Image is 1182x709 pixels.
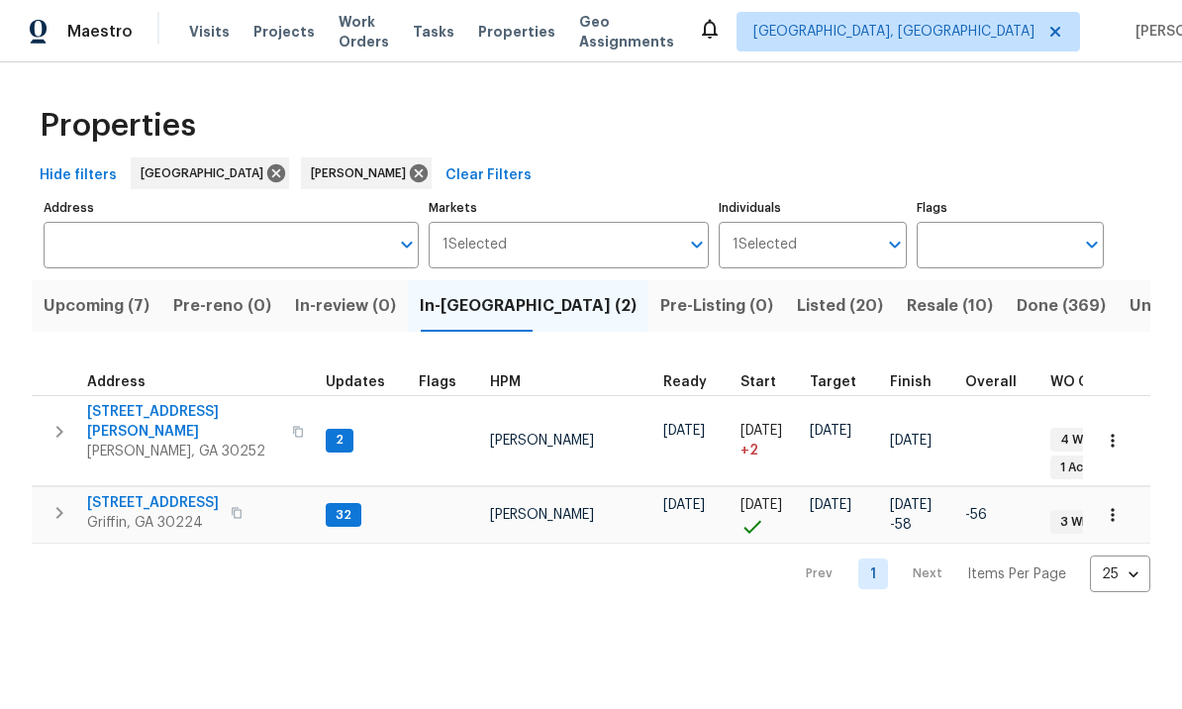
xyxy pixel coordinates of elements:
[787,556,1150,592] nav: Pagination Navigation
[1017,292,1106,320] span: Done (369)
[131,157,289,189] div: [GEOGRAPHIC_DATA]
[810,498,851,512] span: [DATE]
[1052,514,1100,531] span: 3 WIP
[858,558,888,589] a: Goto page 1
[890,375,932,389] span: Finish
[445,163,532,188] span: Clear Filters
[420,292,637,320] span: In-[GEOGRAPHIC_DATA] (2)
[965,508,987,522] span: -56
[490,375,521,389] span: HPM
[40,116,196,136] span: Properties
[141,163,271,183] span: [GEOGRAPHIC_DATA]
[663,375,707,389] span: Ready
[490,508,594,522] span: [PERSON_NAME]
[965,375,1034,389] div: Days past target finish date
[1078,231,1106,258] button: Open
[478,22,555,42] span: Properties
[740,441,758,460] span: + 2
[44,202,419,214] label: Address
[44,292,149,320] span: Upcoming (7)
[753,22,1034,42] span: [GEOGRAPHIC_DATA], [GEOGRAPHIC_DATA]
[1090,549,1150,600] div: 25
[419,375,456,389] span: Flags
[173,292,271,320] span: Pre-reno (0)
[429,202,710,214] label: Markets
[189,22,230,42] span: Visits
[67,22,133,42] span: Maestro
[890,498,932,512] span: [DATE]
[881,231,909,258] button: Open
[87,375,146,389] span: Address
[413,25,454,39] span: Tasks
[490,434,594,448] span: [PERSON_NAME]
[328,507,359,524] span: 32
[740,498,782,512] span: [DATE]
[326,375,385,389] span: Updates
[1052,459,1135,476] span: 1 Accepted
[917,202,1104,214] label: Flags
[965,375,1017,389] span: Overall
[295,292,396,320] span: In-review (0)
[87,493,219,513] span: [STREET_ADDRESS]
[660,292,773,320] span: Pre-Listing (0)
[810,375,874,389] div: Target renovation project end date
[253,22,315,42] span: Projects
[907,292,993,320] span: Resale (10)
[740,375,794,389] div: Actual renovation start date
[797,292,883,320] span: Listed (20)
[579,12,674,51] span: Geo Assignments
[328,432,351,449] span: 2
[957,487,1042,544] td: 56 day(s) earlier than target finish date
[740,424,782,438] span: [DATE]
[890,434,932,448] span: [DATE]
[87,402,280,442] span: [STREET_ADDRESS][PERSON_NAME]
[339,12,389,51] span: Work Orders
[683,231,711,258] button: Open
[663,424,705,438] span: [DATE]
[967,564,1066,584] p: Items Per Page
[719,202,906,214] label: Individuals
[393,231,421,258] button: Open
[311,163,414,183] span: [PERSON_NAME]
[890,375,949,389] div: Projected renovation finish date
[87,442,280,461] span: [PERSON_NAME], GA 30252
[32,157,125,194] button: Hide filters
[87,513,219,533] span: Griffin, GA 30224
[40,163,117,188] span: Hide filters
[663,375,725,389] div: Earliest renovation start date (first business day after COE or Checkout)
[733,395,802,486] td: Project started 2 days late
[810,424,851,438] span: [DATE]
[1050,375,1159,389] span: WO Completion
[301,157,432,189] div: [PERSON_NAME]
[810,375,856,389] span: Target
[733,487,802,544] td: Project started on time
[733,237,797,253] span: 1 Selected
[890,515,912,535] span: -58
[438,157,540,194] button: Clear Filters
[443,237,507,253] span: 1 Selected
[740,375,776,389] span: Start
[1052,432,1101,449] span: 4 WIP
[882,487,957,544] td: Scheduled to finish 58 day(s) early
[663,498,705,512] span: [DATE]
